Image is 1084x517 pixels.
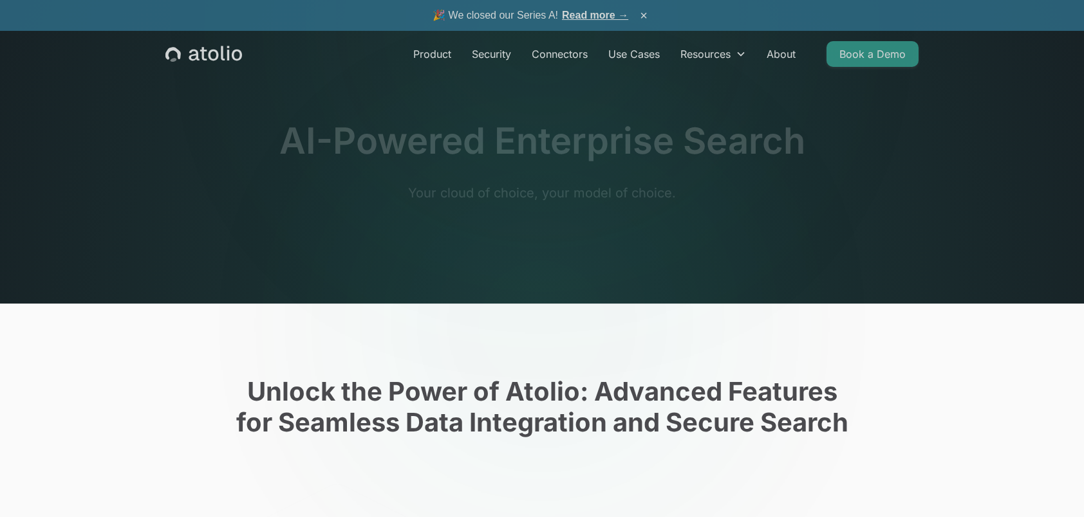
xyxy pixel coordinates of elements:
[562,10,628,21] a: Read more →
[130,376,954,438] h2: Unlock the Power of Atolio: Advanced Features for Seamless Data Integration and Secure Search
[165,46,242,62] a: home
[433,8,628,23] span: 🎉 We closed our Series A!
[636,8,651,23] button: ×
[827,41,919,67] a: Book a Demo
[598,41,670,67] a: Use Cases
[670,41,756,67] div: Resources
[756,41,806,67] a: About
[295,183,789,203] p: Your cloud of choice, your model of choice.
[462,41,521,67] a: Security
[680,46,731,62] div: Resources
[279,120,805,163] h1: AI-Powered Enterprise Search
[521,41,598,67] a: Connectors
[403,41,462,67] a: Product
